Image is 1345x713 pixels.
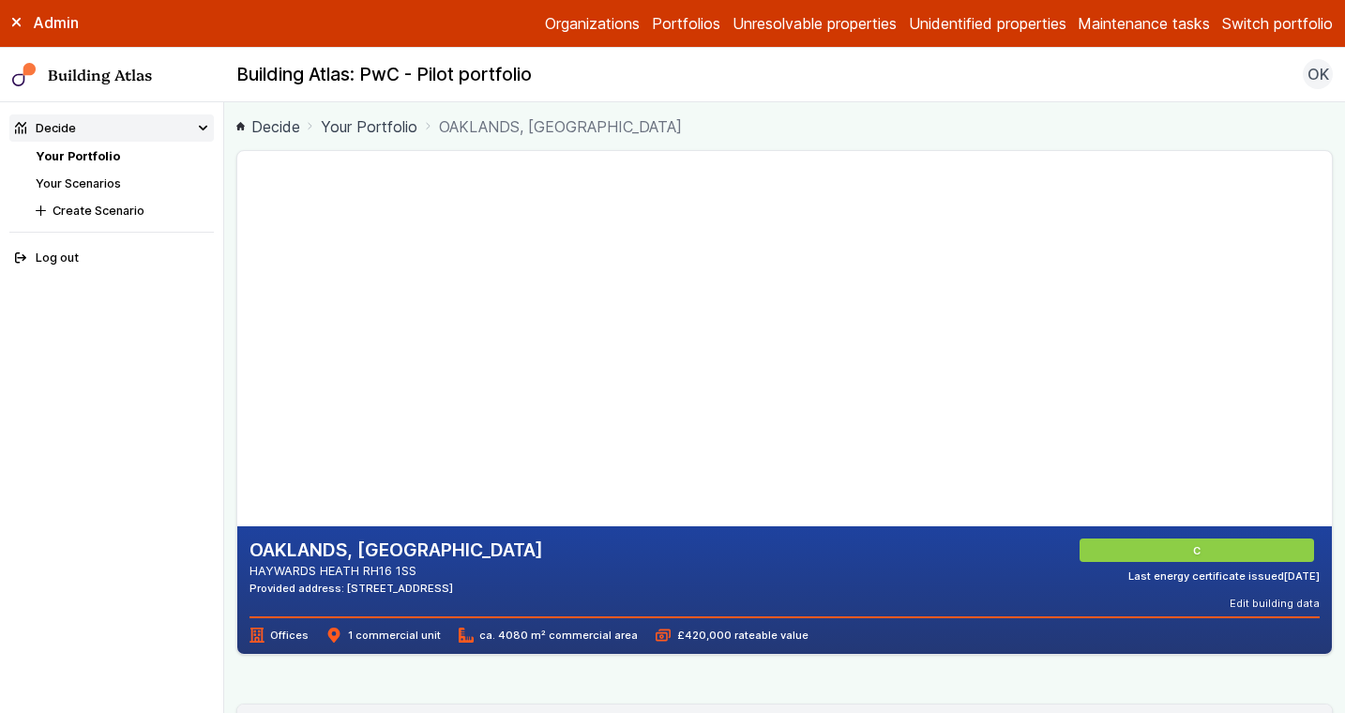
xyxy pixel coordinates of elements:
[12,63,37,87] img: main-0bbd2752.svg
[1078,12,1210,35] a: Maintenance tasks
[652,12,720,35] a: Portfolios
[326,628,440,643] span: 1 commercial unit
[1303,59,1333,89] button: OK
[656,628,808,643] span: £420,000 rateable value
[249,562,543,580] address: HAYWARDS HEATH RH16 1SS
[1307,63,1329,85] span: OK
[249,581,543,596] div: Provided address: [STREET_ADDRESS]
[236,63,532,87] h2: Building Atlas: PwC - Pilot portfolio
[909,12,1066,35] a: Unidentified properties
[545,12,640,35] a: Organizations
[1222,12,1333,35] button: Switch portfolio
[249,539,543,563] h2: OAKLANDS, [GEOGRAPHIC_DATA]
[249,628,309,643] span: Offices
[236,115,300,138] a: Decide
[1284,569,1320,583] time: [DATE]
[15,119,76,137] div: Decide
[36,149,120,163] a: Your Portfolio
[1196,543,1203,558] span: C
[459,628,638,643] span: ca. 4080 m² commercial area
[1230,596,1320,611] button: Edit building data
[30,197,214,224] button: Create Scenario
[733,12,897,35] a: Unresolvable properties
[36,176,121,190] a: Your Scenarios
[439,115,682,138] span: OAKLANDS, [GEOGRAPHIC_DATA]
[9,114,215,142] summary: Decide
[9,245,215,272] button: Log out
[1128,569,1320,584] div: Last energy certificate issued
[321,115,417,138] a: Your Portfolio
